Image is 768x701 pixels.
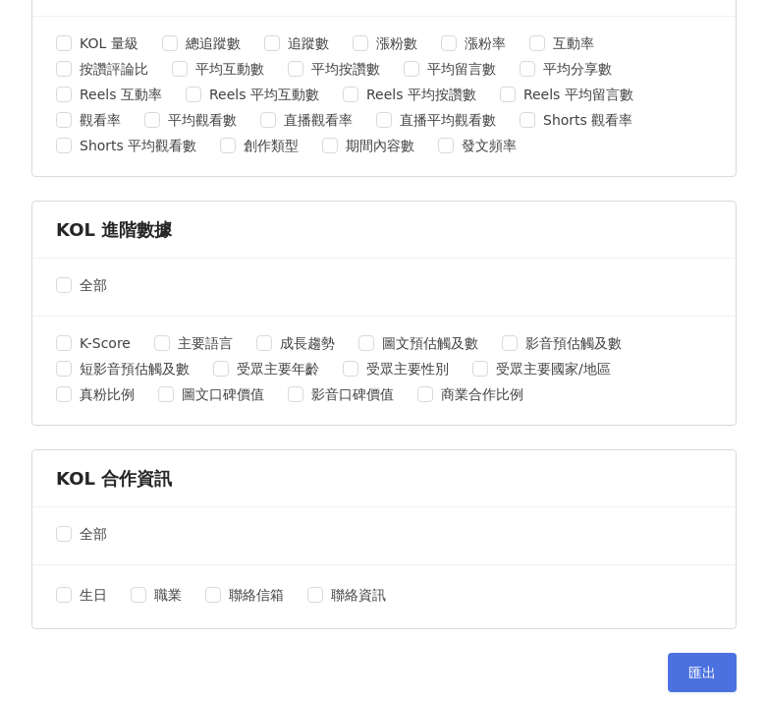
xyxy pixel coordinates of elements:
[178,32,248,54] span: 總追蹤數
[688,665,716,680] span: 匯出
[392,109,504,131] span: 直播平均觀看數
[188,58,272,80] span: 平均互動數
[174,383,272,405] span: 圖文口碑價值
[72,383,142,405] span: 真粉比例
[72,584,115,606] span: 生日
[272,332,343,354] span: 成長趨勢
[72,58,156,80] span: 按讚評論比
[72,109,129,131] span: 觀看率
[323,584,394,606] span: 聯絡資訊
[419,58,504,80] span: 平均留言數
[668,653,737,692] button: 匯出
[303,58,388,80] span: 平均按讚數
[280,32,337,54] span: 追蹤數
[545,32,602,54] span: 互動率
[368,32,425,54] span: 漲粉數
[236,135,306,156] span: 創作類型
[72,523,115,545] span: 全部
[229,358,327,380] span: 受眾主要年齡
[374,332,486,354] span: 圖文預估觸及數
[457,32,514,54] span: 漲粉率
[221,584,292,606] span: 聯絡信箱
[358,358,457,380] span: 受眾主要性別
[518,332,630,354] span: 影音預估觸及數
[303,383,402,405] span: 影音口碑價值
[56,466,712,491] div: KOL 合作資訊
[516,84,641,105] span: Reels 平均留言數
[338,135,422,156] span: 期間內容數
[72,358,197,380] span: 短影音預估觸及數
[201,84,327,105] span: Reels 平均互動數
[146,584,190,606] span: 職業
[72,274,115,296] span: 全部
[160,109,245,131] span: 平均觀看數
[72,32,146,54] span: KOL 量級
[358,84,484,105] span: Reels 平均按讚數
[454,135,524,156] span: 發文頻率
[72,332,138,354] span: K-Score
[535,109,640,131] span: Shorts 觀看率
[535,58,620,80] span: 平均分享數
[72,84,170,105] span: Reels 互動率
[72,135,204,156] span: Shorts 平均觀看數
[433,383,531,405] span: 商業合作比例
[276,109,360,131] span: 直播觀看率
[488,358,619,380] span: 受眾主要國家/地區
[56,217,712,242] div: KOL 進階數據
[170,332,241,354] span: 主要語言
